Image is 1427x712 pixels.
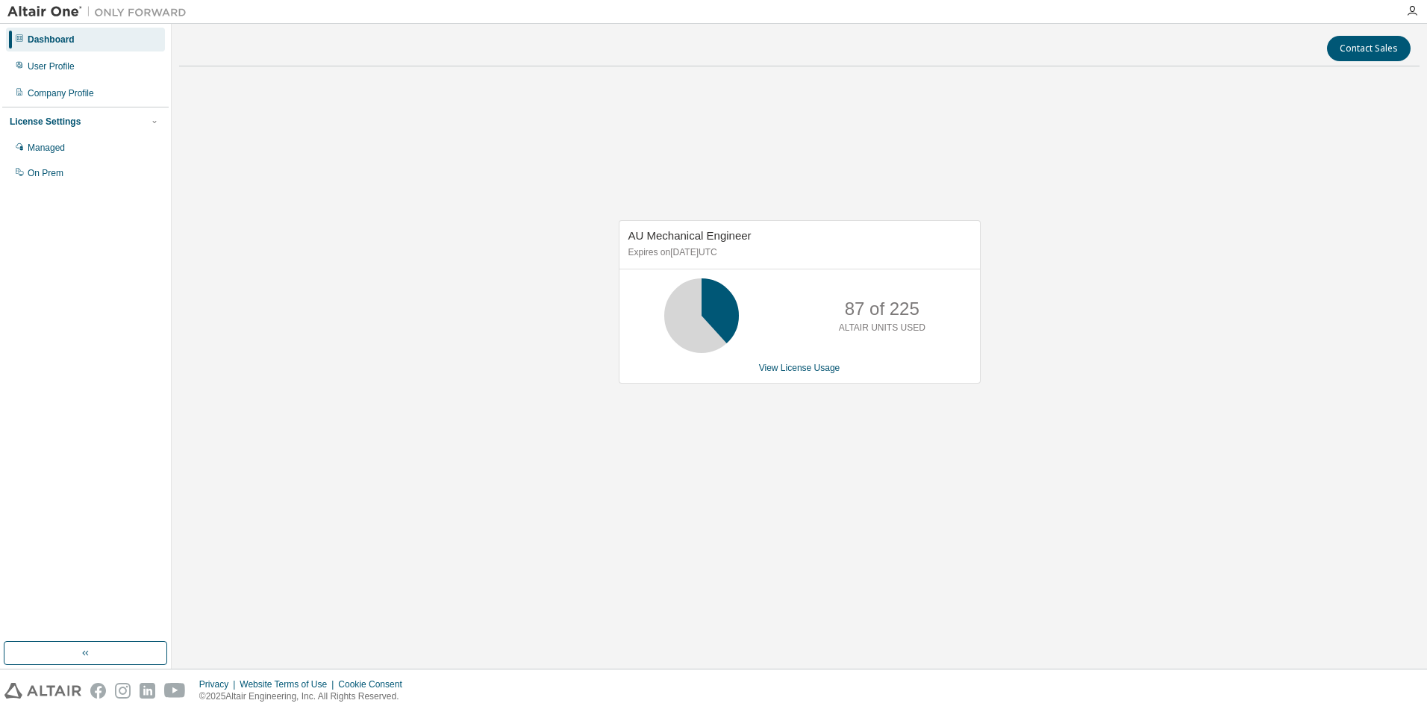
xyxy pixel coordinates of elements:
[90,683,106,699] img: facebook.svg
[199,678,240,690] div: Privacy
[28,167,63,179] div: On Prem
[199,690,411,703] p: © 2025 Altair Engineering, Inc. All Rights Reserved.
[4,683,81,699] img: altair_logo.svg
[240,678,338,690] div: Website Terms of Use
[28,34,75,46] div: Dashboard
[164,683,186,699] img: youtube.svg
[839,322,925,334] p: ALTAIR UNITS USED
[7,4,194,19] img: Altair One
[28,87,94,99] div: Company Profile
[628,229,752,242] span: AU Mechanical Engineer
[140,683,155,699] img: linkedin.svg
[759,363,840,373] a: View License Usage
[28,60,75,72] div: User Profile
[10,116,81,128] div: License Settings
[28,142,65,154] div: Managed
[628,246,967,259] p: Expires on [DATE] UTC
[115,683,131,699] img: instagram.svg
[338,678,410,690] div: Cookie Consent
[845,296,919,322] p: 87 of 225
[1327,36,1411,61] button: Contact Sales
